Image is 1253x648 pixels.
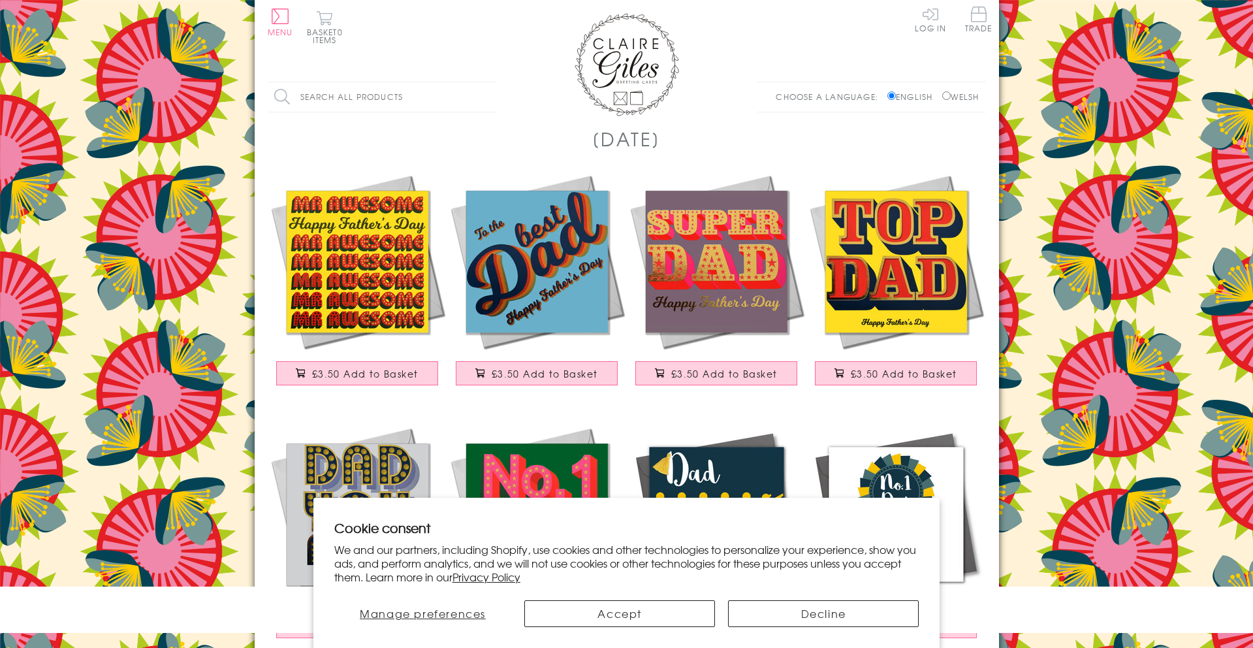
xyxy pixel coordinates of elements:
a: Trade [965,7,992,35]
img: Father's Day Card, No. 1 Dad, text foiled in shiny gold [447,425,627,604]
a: Father's Day Card, Best Dad, text foiled in shiny gold £3.50 Add to Basket [447,172,627,398]
img: Father's Day Card, Super Dad, text foiled in shiny gold [627,172,806,351]
span: Manage preferences [360,606,486,621]
label: English [887,91,939,103]
a: Father's Day Card, Mr Awesome, text foiled in shiny gold £3.50 Add to Basket [268,172,447,398]
span: £3.50 Add to Basket [671,367,778,380]
span: Menu [268,26,293,38]
button: £3.50 Add to Basket [276,361,438,385]
span: £3.50 Add to Basket [492,367,598,380]
a: Father's Day Card, Top Dad, text foiled in shiny gold £3.50 Add to Basket [806,172,986,398]
img: Father's Day Card, Mr Awesome, text foiled in shiny gold [268,172,447,351]
input: Search all products [268,82,496,112]
span: 0 items [313,26,343,46]
span: Trade [965,7,992,32]
input: Welsh [942,91,951,100]
input: Search [483,82,496,112]
button: Manage preferences [334,600,512,627]
input: English [887,91,896,100]
button: £3.50 Add to Basket [815,361,977,385]
button: Accept [524,600,715,627]
span: £3.50 Add to Basket [851,367,957,380]
button: Basket0 items [307,10,343,44]
h1: [DATE] [592,125,661,152]
button: Decline [728,600,919,627]
button: £3.50 Add to Basket [635,361,797,385]
img: Father's Day Card, Top Dad, text foiled in shiny gold [806,172,986,351]
img: Father's Day Greeting Card, Dab Dad, Embellished with a colourful tassel [627,425,806,604]
a: Privacy Policy [452,569,520,585]
img: Claire Giles Greetings Cards [575,13,679,116]
button: £3.50 Add to Basket [456,361,618,385]
img: Father's Day Greeting Card, # 1 Dad Rosette, Embellished with a colourful tassel [806,425,986,604]
label: Welsh [942,91,979,103]
h2: Cookie consent [334,519,919,537]
p: Choose a language: [776,91,885,103]
a: Father's Day Card, Super Dad, text foiled in shiny gold £3.50 Add to Basket [627,172,806,398]
span: £3.50 Add to Basket [312,367,419,380]
p: We and our partners, including Shopify, use cookies and other technologies to personalize your ex... [334,543,919,583]
img: Father's Day Card, Dad You Rock, text foiled in shiny gold [268,425,447,604]
button: Menu [268,8,293,36]
img: Father's Day Card, Best Dad, text foiled in shiny gold [447,172,627,351]
a: Log In [915,7,946,32]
